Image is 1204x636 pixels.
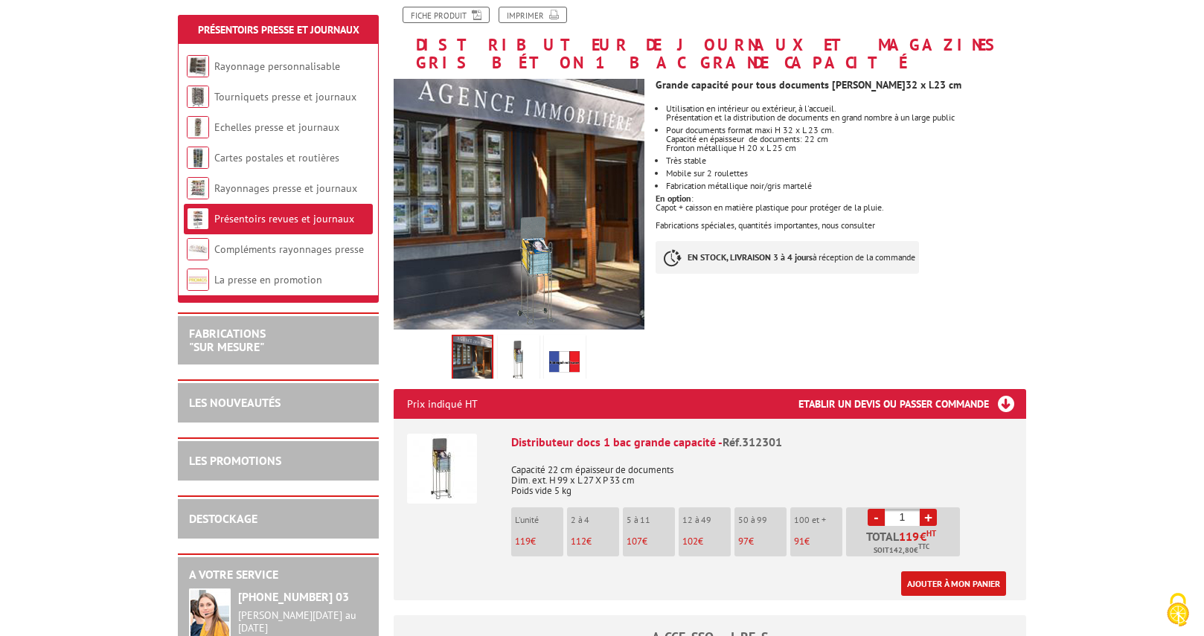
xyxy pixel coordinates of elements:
button: Cookies (fenêtre modale) [1152,585,1204,636]
span: 107 [627,535,642,547]
span: 119 [515,535,531,547]
span: 97 [738,535,749,547]
a: + [920,509,937,526]
p: Pour documents format maxi H 32 x L 23 cm. [666,126,1026,135]
img: Cartes postales et routières [187,147,209,169]
p: Capacité 22 cm épaisseur de documents Dim. ext. H 99 x L 27 X P 33 cm Poids vide 5 kg [511,454,1013,496]
sup: TTC [918,542,929,550]
img: Rayonnage personnalisable [187,55,209,77]
strong: En option [656,193,691,204]
a: FABRICATIONS"Sur Mesure" [189,326,266,354]
span: Réf.312301 [723,434,782,449]
li: Très stable [666,156,1026,165]
img: presentoirs_brochures_312301_2.jpg [501,338,537,384]
a: - [868,509,885,526]
a: Rayonnage personnalisable [214,60,340,73]
p: Prix indiqué HT [407,389,478,419]
p: à réception de la commande [656,241,919,274]
a: Fiche produit [403,7,490,23]
img: Rayonnages presse et journaux [187,177,209,199]
p: 100 et + [794,515,842,525]
img: Echelles presse et journaux [187,116,209,138]
h3: Etablir un devis ou passer commande [798,389,1026,419]
p: € [682,536,731,547]
span: 91 [794,535,804,547]
p: € [627,536,675,547]
img: Tourniquets presse et journaux [187,86,209,108]
p: 5 à 11 [627,515,675,525]
a: Présentoirs revues et journaux [214,212,354,225]
img: edimeta_produit_fabrique_en_france.jpg [547,338,583,384]
img: La presse en promotion [187,269,209,291]
a: DESTOCKAGE [189,511,257,526]
img: Cookies (fenêtre modale) [1159,591,1197,629]
sup: HT [926,528,936,539]
span: 102 [682,535,698,547]
div: Fronton métallique H 20 x L 25 cm [666,144,1026,152]
a: Compléments rayonnages presse [214,242,364,256]
p: € [571,536,619,547]
span: 112 [571,535,586,547]
p: € [794,536,842,547]
li: Mobile sur 2 roulettes [666,169,1026,178]
a: LES PROMOTIONS [189,453,281,468]
p: 12 à 49 [682,515,731,525]
a: Imprimer [499,7,567,23]
div: Capot + caisson en matière plastique pour protéger de la pluie. Fabrications spéciales, quantités... [656,203,1026,230]
div: : [656,71,1037,289]
h2: A votre service [189,568,368,582]
p: L'unité [515,515,563,525]
span: 142,80 [889,545,914,556]
img: Compléments rayonnages presse [187,238,209,260]
a: LES NOUVEAUTÉS [189,395,281,410]
p: Total [850,530,960,556]
p: € [738,536,787,547]
p: Capacité en épaisseur de documents: 22 cm [666,135,1026,144]
div: [PERSON_NAME][DATE] au [DATE] [238,609,368,635]
a: Rayonnages presse et journaux [214,182,357,195]
strong: Grande capacité pour tous documents [PERSON_NAME]32 x l.23 cm [656,78,961,91]
strong: [PHONE_NUMBER] 03 [238,589,349,604]
img: distributeur_docs_1bac_grande_capacite_312301_mise_en_scene.jpg [453,336,492,382]
h1: DISTRIBUTEUR DE JOURNAUX ET MAGAZINES GRIS Béton 1 BAC GRANDE CAPACITÉ [382,7,1037,71]
img: Présentoirs revues et journaux [187,208,209,230]
span: Soit € [874,545,929,556]
p: 2 à 4 [571,515,619,525]
span: 119 [899,530,920,542]
div: Distributeur docs 1 bac grande capacité - [511,434,1013,451]
a: Cartes postales et routières [214,151,339,164]
span: € [920,530,926,542]
li: Utilisation en intérieur ou extérieur, à l'accueil. Présentation et la distribution de documents ... [666,104,1026,122]
strong: EN STOCK, LIVRAISON 3 à 4 jours [688,251,813,263]
li: Fabrication métallique noir/gris martelé [666,182,1026,190]
a: Présentoirs Presse et Journaux [198,23,359,36]
img: Distributeur docs 1 bac grande capacité [407,434,477,504]
a: Ajouter à mon panier [901,571,1006,596]
a: Tourniquets presse et journaux [214,90,356,103]
a: La presse en promotion [214,273,322,286]
p: 50 à 99 [738,515,787,525]
p: € [515,536,563,547]
a: Echelles presse et journaux [214,121,339,134]
img: distributeur_docs_1bac_grande_capacite_312301_mise_en_scene.jpg [394,79,644,330]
